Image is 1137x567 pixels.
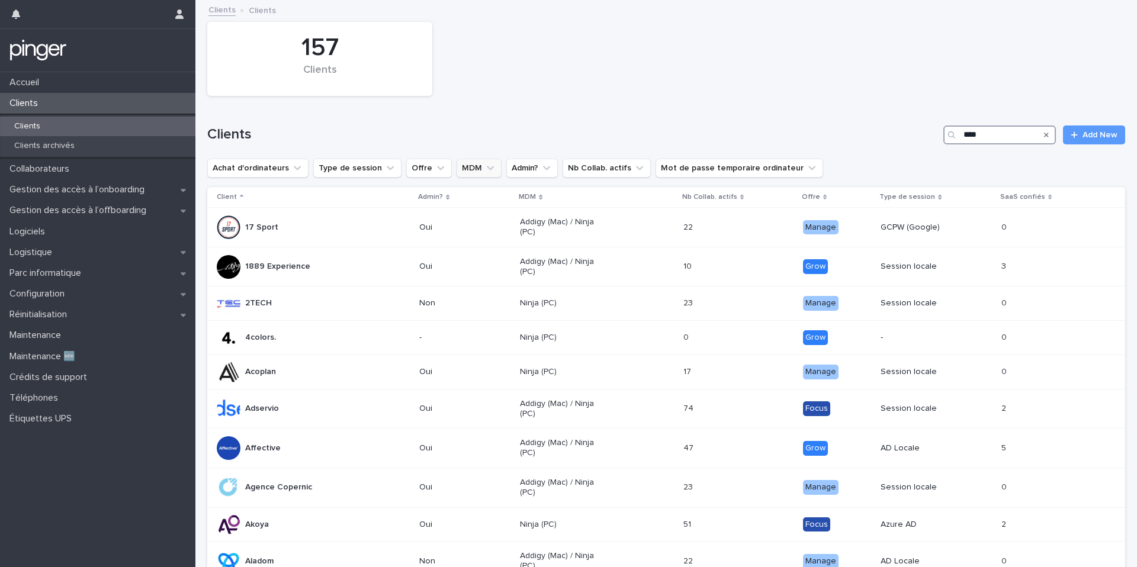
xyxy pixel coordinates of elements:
tr: AdservioOuiAddigy (Mac) / Ninja (PC)7474 FocusSession locale22 [207,389,1125,429]
p: Nb Collab. actifs [682,191,737,204]
div: Manage [803,365,839,379]
p: Collaborateurs [5,163,79,175]
p: Offre [802,191,820,204]
p: 23 [683,296,695,308]
input: Search [943,125,1056,144]
p: Non [419,556,504,566]
p: Type de session [879,191,935,204]
p: Ninja (PC) [520,298,605,308]
a: Clients [208,2,236,16]
tr: 17 SportOuiAddigy (Mac) / Ninja (PC)2222 ManageGCPW (Google)00 [207,208,1125,247]
p: SaaS confiés [1000,191,1045,204]
p: Ninja (PC) [520,520,605,530]
p: 4colors. [245,333,276,343]
p: Addigy (Mac) / Ninja (PC) [520,257,605,277]
p: 0 [1001,365,1009,377]
p: Maintenance 🆕 [5,351,85,362]
div: Grow [803,330,828,345]
p: 0 [1001,296,1009,308]
p: Affective [245,443,281,453]
p: 10 [683,259,694,272]
p: Client [217,191,237,204]
p: Parc informatique [5,268,91,279]
div: Focus [803,401,830,416]
tr: AffectiveOuiAddigy (Mac) / Ninja (PC)4747 GrowAD Locale55 [207,429,1125,468]
button: Offre [406,159,452,178]
div: Manage [803,220,839,235]
p: 23 [683,480,695,492]
p: Oui [419,482,504,492]
p: Maintenance [5,330,70,341]
p: Accueil [5,77,49,88]
div: Focus [803,517,830,532]
p: 2 [1001,517,1008,530]
span: Add New [1083,131,1117,139]
p: 1889 Experience [245,262,310,272]
p: Addigy (Mac) / Ninja (PC) [520,438,605,458]
p: Azure AD [881,520,965,530]
p: Crédits de support [5,372,97,383]
p: 17 Sport [245,223,278,233]
p: Logistique [5,247,62,258]
p: 5 [1001,441,1008,453]
tr: 2TECHNonNinja (PC)2323 ManageSession locale00 [207,286,1125,321]
div: 157 [227,33,412,63]
div: Manage [803,480,839,495]
p: Téléphones [5,392,68,404]
p: Étiquettes UPS [5,413,81,424]
button: MDM [457,159,502,178]
img: mTgBEunGTSyRkCgitkcU [9,38,67,62]
p: Oui [419,443,504,453]
p: Configuration [5,288,74,299]
a: Add New [1063,125,1125,144]
button: Achat d'ordinateurs [207,159,309,178]
tr: AcoplanOuiNinja (PC)1717 ManageSession locale00 [207,355,1125,389]
p: 22 [683,220,695,233]
p: AD Locale [881,443,965,453]
button: Type de session [313,159,402,178]
p: Oui [419,262,504,272]
p: 51 [683,517,693,530]
p: Akoya [245,520,269,530]
h1: Clients [207,126,939,143]
p: Agence Copernic [245,482,312,492]
p: Oui [419,223,504,233]
p: AD Locale [881,556,965,566]
div: Grow [803,259,828,274]
tr: AkoyaOuiNinja (PC)5151 FocusAzure AD22 [207,507,1125,542]
p: 0 [683,330,691,343]
p: Ninja (PC) [520,367,605,377]
p: Oui [419,404,504,414]
p: Logiciels [5,226,54,237]
button: Nb Collab. actifs [563,159,651,178]
p: Oui [419,367,504,377]
div: Clients [227,64,412,89]
p: Adservio [245,404,279,414]
p: Addigy (Mac) / Ninja (PC) [520,217,605,237]
p: - [881,333,965,343]
p: Session locale [881,298,965,308]
p: 47 [683,441,696,453]
p: Clients [5,121,50,131]
p: MDM [519,191,536,204]
p: 0 [1001,330,1009,343]
tr: 1889 ExperienceOuiAddigy (Mac) / Ninja (PC)1010 GrowSession locale33 [207,247,1125,286]
p: 0 [1001,554,1009,566]
button: Admin? [506,159,558,178]
div: Manage [803,296,839,311]
p: Addigy (Mac) / Ninja (PC) [520,478,605,498]
p: Clients archivés [5,141,84,151]
div: Grow [803,441,828,456]
p: Clients [5,98,47,109]
p: Session locale [881,404,965,414]
p: GCPW (Google) [881,223,965,233]
p: Acoplan [245,367,276,377]
p: 0 [1001,220,1009,233]
p: 22 [683,554,695,566]
p: Admin? [418,191,443,204]
p: Non [419,298,504,308]
p: Session locale [881,482,965,492]
p: 2 [1001,401,1008,414]
p: Réinitialisation [5,309,76,320]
